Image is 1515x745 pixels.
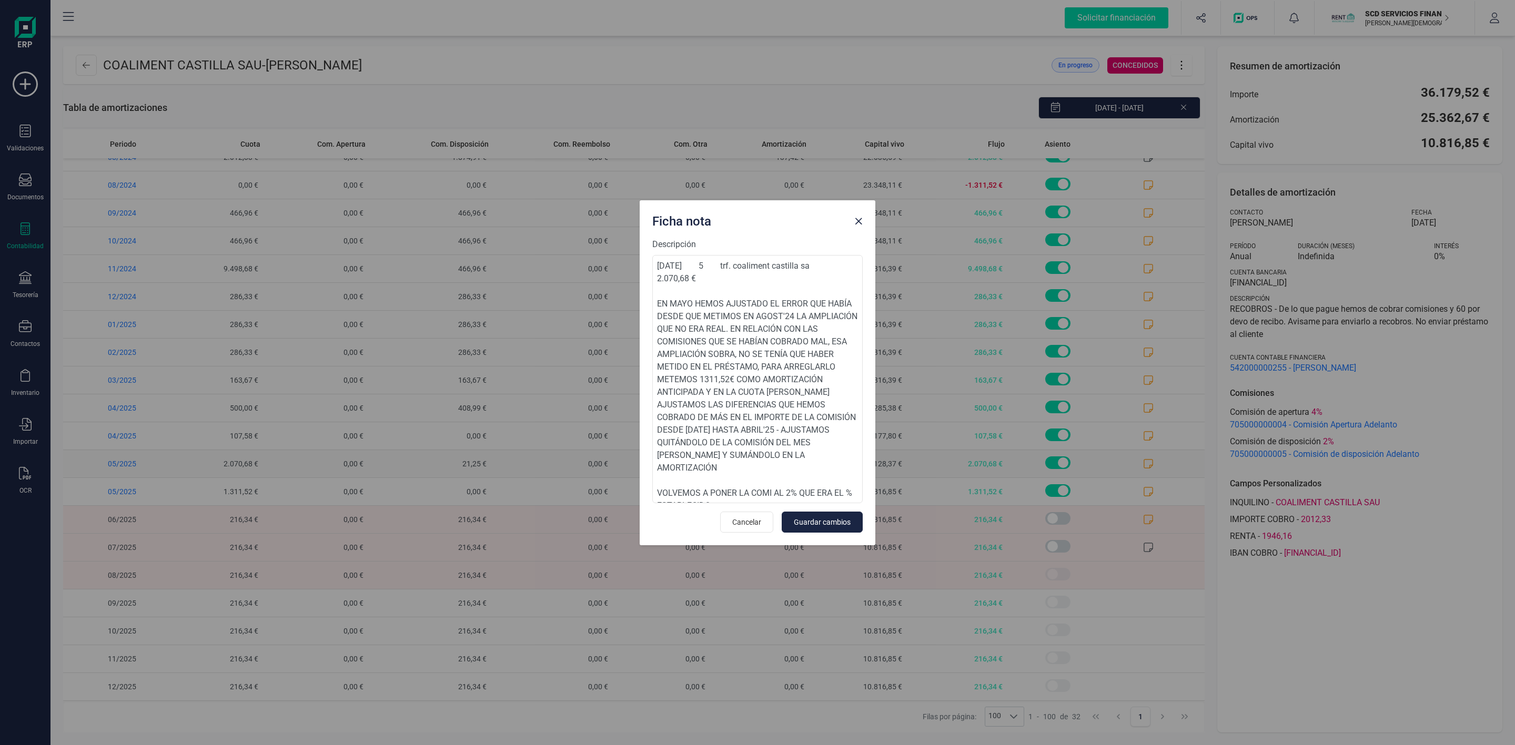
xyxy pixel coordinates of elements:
[782,512,863,533] button: Guardar cambios
[648,209,850,230] div: Ficha nota
[732,517,761,527] span: Cancelar
[652,255,863,503] textarea: [DATE] 5 trf. coaliment castilla sa 2.070,68 € EN MAYO HEMOS AJUSTADO EL ERROR QUE HABÍA DESDE QU...
[850,213,867,230] button: Close
[794,517,851,527] span: Guardar cambios
[652,238,863,251] label: Descripción
[720,512,773,533] button: Cancelar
